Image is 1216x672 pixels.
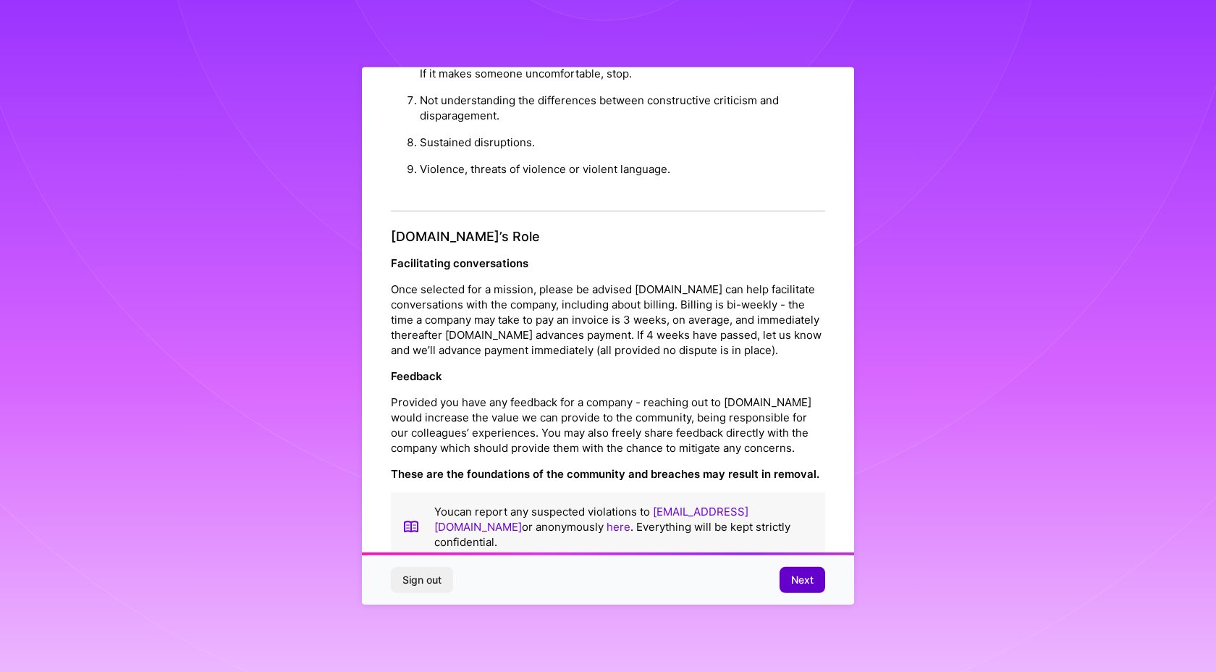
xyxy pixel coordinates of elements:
[391,282,825,358] p: Once selected for a mission, please be advised [DOMAIN_NAME] can help facilitate conversations wi...
[391,256,528,270] strong: Facilitating conversations
[434,504,814,550] p: You can report any suspected violations to or anonymously . Everything will be kept strictly conf...
[402,573,442,587] span: Sign out
[791,573,814,587] span: Next
[402,504,420,550] img: book icon
[391,229,825,245] h4: [DOMAIN_NAME]’s Role
[391,369,442,383] strong: Feedback
[391,467,819,481] strong: These are the foundations of the community and breaches may result in removal.
[420,129,825,156] li: Sustained disruptions.
[420,87,825,129] li: Not understanding the differences between constructive criticism and disparagement.
[434,505,748,534] a: [EMAIL_ADDRESS][DOMAIN_NAME]
[391,395,825,455] p: Provided you have any feedback for a company - reaching out to [DOMAIN_NAME] would increase the v...
[780,567,825,593] button: Next
[420,156,825,182] li: Violence, threats of violence or violent language.
[391,567,453,593] button: Sign out
[607,520,630,534] a: here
